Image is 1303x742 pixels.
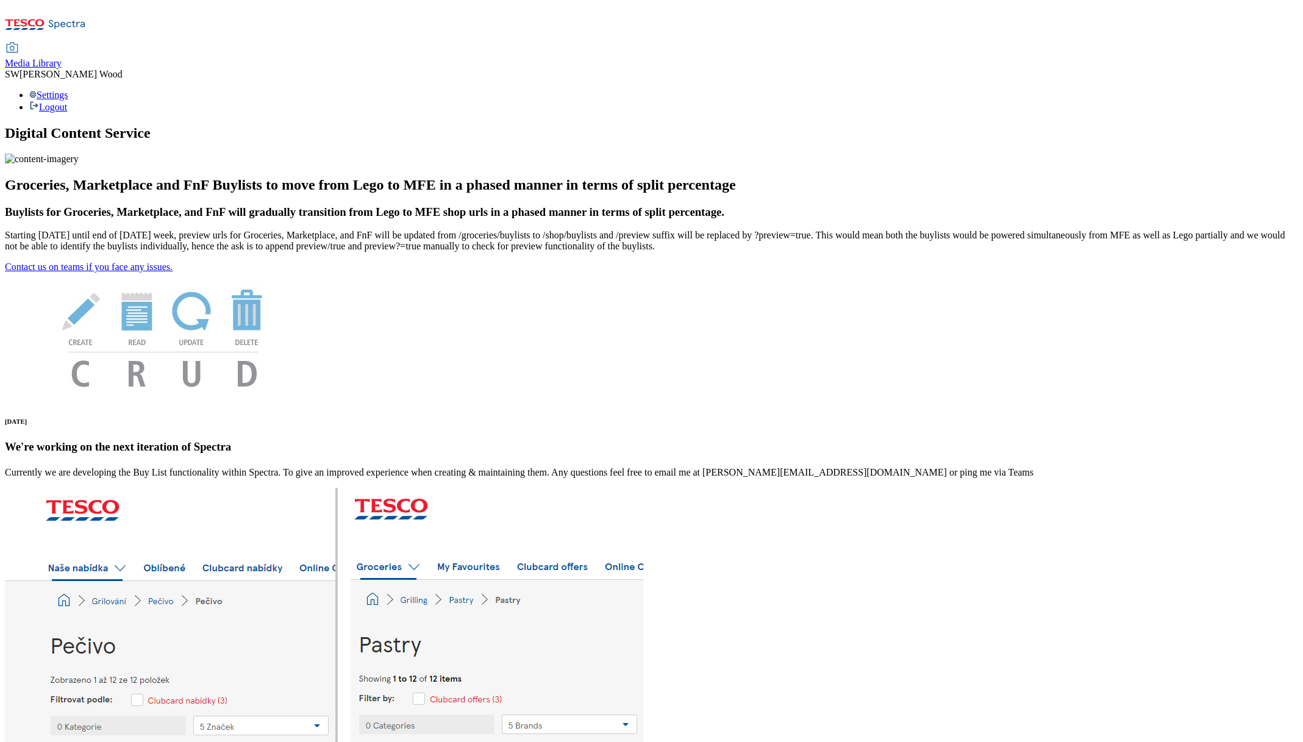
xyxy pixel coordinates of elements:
h2: Groceries, Marketplace and FnF Buylists to move from Lego to MFE in a phased manner in terms of s... [5,177,1298,193]
img: News Image [5,273,322,400]
img: content-imagery [5,154,79,165]
span: Media Library [5,58,62,68]
h6: [DATE] [5,418,1298,425]
a: Settings [29,90,68,100]
span: [PERSON_NAME] Wood [20,69,123,79]
p: Starting [DATE] until end of [DATE] week, preview urls for Groceries, Marketplace, and FnF will b... [5,230,1298,252]
h3: Buylists for Groceries, Marketplace, and FnF will gradually transition from Lego to MFE shop urls... [5,205,1298,219]
span: SW [5,69,20,79]
a: Contact us on teams if you face any issues. [5,262,173,272]
h3: We're working on the next iteration of Spectra [5,440,1298,454]
a: Logout [29,102,67,112]
a: Media Library [5,43,62,69]
p: Currently we are developing the Buy List functionality within Spectra. To give an improved experi... [5,467,1298,478]
h1: Digital Content Service [5,125,1298,141]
